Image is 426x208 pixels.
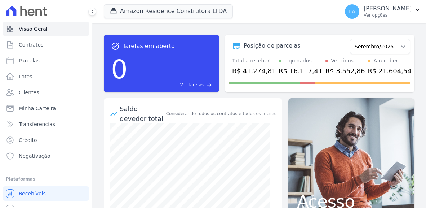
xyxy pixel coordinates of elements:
div: A receber [373,57,398,65]
span: Ver tarefas [180,82,204,88]
div: Posição de parcelas [244,42,301,50]
span: Crédito [19,136,37,144]
span: Contratos [19,41,43,48]
div: Vencidos [331,57,354,65]
div: 0 [111,51,128,88]
div: Liquidados [284,57,312,65]
a: Contratos [3,38,89,52]
div: Saldo devedor total [120,104,165,123]
button: LA [PERSON_NAME] Ver opções [339,1,426,22]
div: Total a receber [232,57,276,65]
span: east [207,82,212,88]
a: Transferências [3,117,89,131]
div: Plataformas [6,175,86,183]
a: Minha Carteira [3,101,89,116]
span: Clientes [19,89,39,96]
div: R$ 16.117,41 [279,66,322,76]
p: Ver opções [364,12,412,18]
span: Minha Carteira [19,105,56,112]
span: Recebíveis [19,190,46,197]
span: Transferências [19,121,55,128]
div: R$ 21.604,54 [368,66,411,76]
a: Recebíveis [3,186,89,201]
button: Amazon Residence Construtora LTDA [104,4,233,18]
span: Parcelas [19,57,40,64]
span: Negativação [19,152,50,160]
p: [PERSON_NAME] [364,5,412,12]
a: Negativação [3,149,89,163]
a: Crédito [3,133,89,147]
span: task_alt [111,42,120,51]
span: LA [349,9,355,14]
a: Clientes [3,85,89,100]
a: Visão Geral [3,22,89,36]
span: Visão Geral [19,25,48,32]
span: Lotes [19,73,32,80]
a: Lotes [3,69,89,84]
div: R$ 3.552,86 [325,66,365,76]
a: Ver tarefas east [130,82,212,88]
div: Considerando todos os contratos e todos os meses [166,110,276,117]
a: Parcelas [3,53,89,68]
div: R$ 41.274,81 [232,66,276,76]
span: Tarefas em aberto [123,42,175,51]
